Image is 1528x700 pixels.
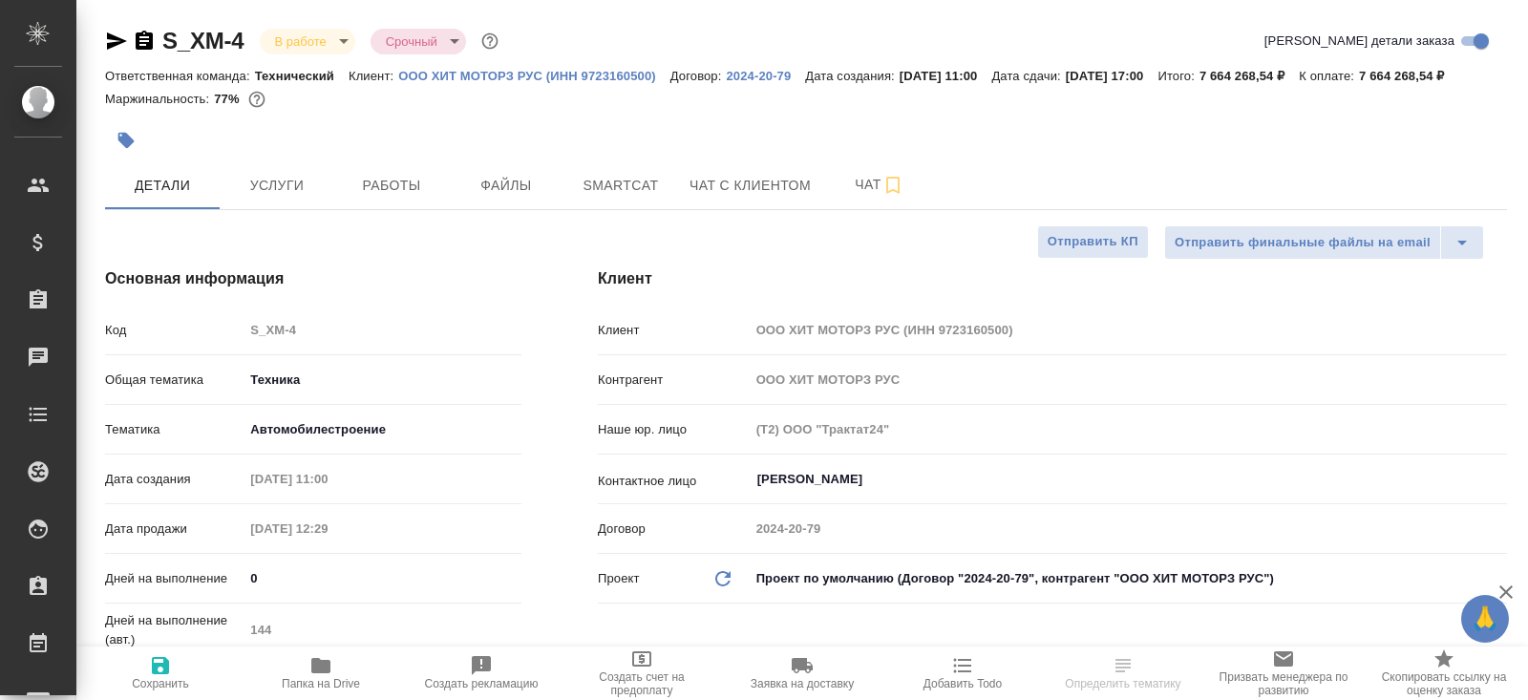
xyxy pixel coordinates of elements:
[244,564,521,592] input: ✎ Введи что-нибудь
[401,647,562,700] button: Создать рекламацию
[575,174,667,198] span: Smartcat
[573,670,711,697] span: Создать счет на предоплату
[117,174,208,198] span: Детали
[349,69,398,83] p: Клиент:
[105,69,255,83] p: Ответственная команда:
[923,677,1002,690] span: Добавить Todo
[1066,69,1158,83] p: [DATE] 17:00
[1199,69,1299,83] p: 7 664 268,54 ₽
[105,520,244,539] p: Дата продажи
[1037,225,1149,259] button: Отправить КП
[244,87,269,112] button: 10059.26 USD; 668058.35 RUB;
[598,472,750,491] p: Контактное лицо
[1065,677,1180,690] span: Определить тематику
[214,92,244,106] p: 77%
[80,647,241,700] button: Сохранить
[750,366,1507,393] input: Пустое поле
[105,569,244,588] p: Дней на выполнение
[751,677,854,690] span: Заявка на доставку
[750,515,1507,542] input: Пустое поле
[105,119,147,161] button: Добавить тэг
[1469,599,1501,639] span: 🙏
[670,69,727,83] p: Договор:
[105,92,214,106] p: Маржинальность:
[105,470,244,489] p: Дата создания
[1364,647,1524,700] button: Скопировать ссылку на оценку заказа
[398,67,670,83] a: ООО ХИТ МОТОРЗ РУС (ИНН 9723160500)
[722,647,882,700] button: Заявка на доставку
[231,174,323,198] span: Услуги
[398,69,670,83] p: ООО ХИТ МОТОРЗ РУС (ИНН 9723160500)
[244,364,521,396] div: Техника
[726,67,805,83] a: 2024-20-79
[371,29,466,54] div: В работе
[269,33,332,50] button: В работе
[460,174,552,198] span: Файлы
[255,69,349,83] p: Технический
[750,316,1507,344] input: Пустое поле
[726,69,805,83] p: 2024-20-79
[1164,225,1441,260] button: Отправить финальные файлы на email
[105,321,244,340] p: Код
[1299,69,1359,83] p: К оплате:
[260,29,355,54] div: В работе
[244,515,411,542] input: Пустое поле
[105,30,128,53] button: Скопировать ссылку для ЯМессенджера
[562,647,722,700] button: Создать счет на предоплату
[244,616,521,644] input: Пустое поле
[105,371,244,390] p: Общая тематика
[132,677,189,690] span: Сохранить
[1375,670,1513,697] span: Скопировать ссылку на оценку заказа
[598,321,750,340] p: Клиент
[805,69,899,83] p: Дата создания:
[1264,32,1454,51] span: [PERSON_NAME] детали заказа
[750,415,1507,443] input: Пустое поле
[1157,69,1199,83] p: Итого:
[105,611,244,649] p: Дней на выполнение (авт.)
[105,420,244,439] p: Тематика
[1496,477,1500,481] button: Open
[881,174,904,197] svg: Подписаться
[133,30,156,53] button: Скопировать ссылку
[244,465,411,493] input: Пустое поле
[162,28,244,53] a: S_XM-4
[244,316,521,344] input: Пустое поле
[346,174,437,198] span: Работы
[241,647,401,700] button: Папка на Drive
[882,647,1043,700] button: Добавить Todo
[1175,232,1431,254] span: Отправить финальные файлы на email
[1043,647,1203,700] button: Определить тематику
[1048,231,1138,253] span: Отправить КП
[900,69,992,83] p: [DATE] 11:00
[1215,670,1352,697] span: Призвать менеджера по развитию
[380,33,443,50] button: Срочный
[991,69,1065,83] p: Дата сдачи:
[1461,595,1509,643] button: 🙏
[282,677,360,690] span: Папка на Drive
[750,562,1507,595] div: Проект по умолчанию (Договор "2024-20-79", контрагент "ООО ХИТ МОТОРЗ РУС")
[244,414,521,446] div: Автомобилестроение
[477,29,502,53] button: Доп статусы указывают на важность/срочность заказа
[598,520,750,539] p: Договор
[834,173,925,197] span: Чат
[598,371,750,390] p: Контрагент
[598,267,1507,290] h4: Клиент
[690,174,811,198] span: Чат с клиентом
[425,677,539,690] span: Создать рекламацию
[105,267,521,290] h4: Основная информация
[598,420,750,439] p: Наше юр. лицо
[1203,647,1364,700] button: Призвать менеджера по развитию
[598,569,640,588] p: Проект
[1164,225,1484,260] div: split button
[1359,69,1458,83] p: 7 664 268,54 ₽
